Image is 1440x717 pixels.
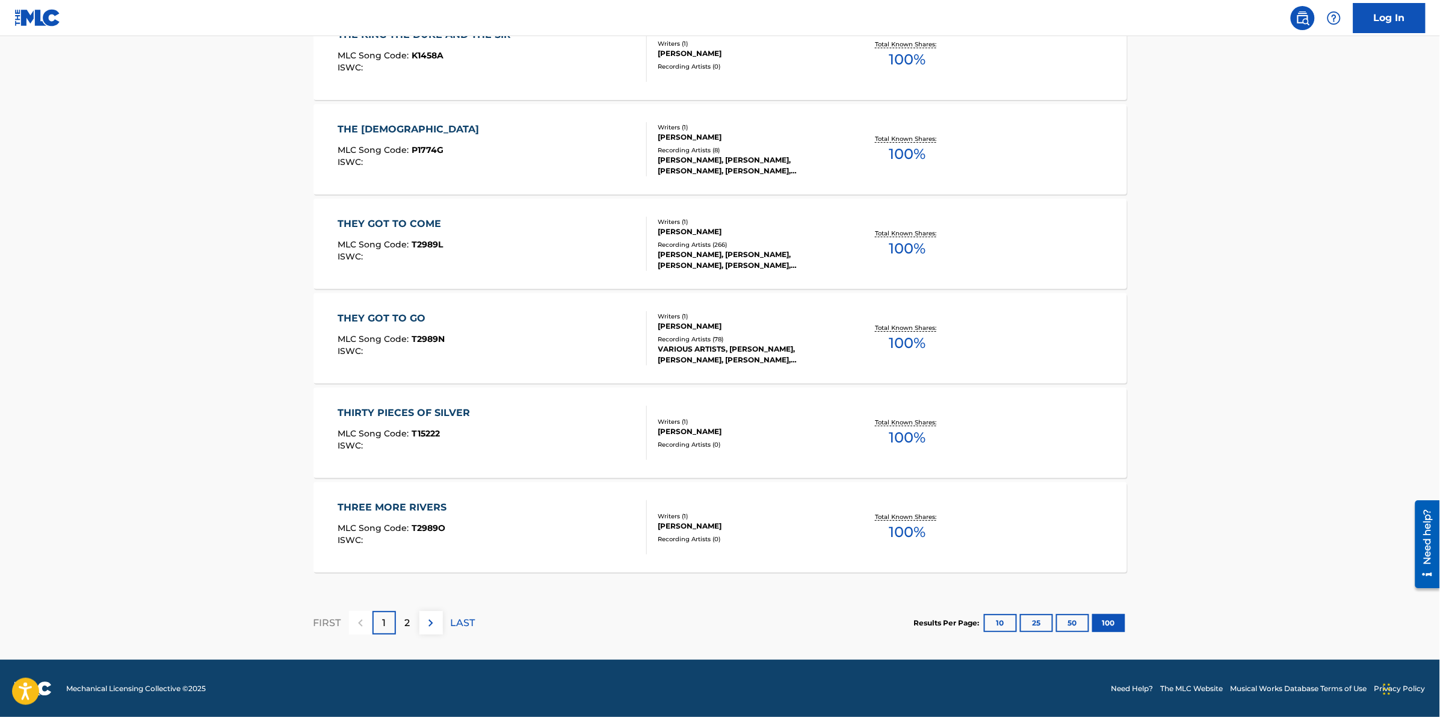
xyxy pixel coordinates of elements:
a: Privacy Policy [1374,683,1426,694]
span: ISWC : [338,157,366,167]
p: Total Known Shares: [876,512,940,521]
div: VARIOUS ARTISTS, [PERSON_NAME], [PERSON_NAME], [PERSON_NAME], [PERSON_NAME] [658,344,840,365]
div: THEY GOT TO COME [338,217,447,231]
span: ISWC : [338,440,366,451]
img: MLC Logo [14,9,61,26]
p: LAST [451,616,475,630]
img: search [1296,11,1310,25]
div: THEY GOT TO GO [338,311,445,326]
div: [PERSON_NAME] [658,521,840,532]
div: [PERSON_NAME] [658,132,840,143]
p: Results Per Page: [914,618,983,629]
p: Total Known Shares: [876,134,940,143]
iframe: Resource Center [1406,495,1440,592]
span: T15222 [412,428,440,439]
span: ISWC : [338,62,366,73]
span: T2989N [412,334,445,344]
div: Writers ( 1 ) [658,123,840,132]
p: Total Known Shares: [876,40,940,49]
div: Writers ( 1 ) [658,217,840,226]
p: Total Known Shares: [876,418,940,427]
a: THEY GOT TO COMEMLC Song Code:T2989LISWC:Writers (1)[PERSON_NAME]Recording Artists (266)[PERSON_N... [314,199,1127,289]
div: [PERSON_NAME] [658,426,840,437]
span: K1458A [412,50,443,61]
div: [PERSON_NAME], [PERSON_NAME], [PERSON_NAME], [PERSON_NAME], [PERSON_NAME] [658,155,840,176]
div: THIRTY PIECES OF SILVER [338,406,476,420]
span: 100 % [889,238,926,259]
span: T2989L [412,239,443,250]
div: Recording Artists ( 266 ) [658,240,840,249]
img: right [424,616,438,630]
a: THE KING THE DUKE AND THE SIRMLC Song Code:K1458AISWC:Writers (1)[PERSON_NAME]Recording Artists (... [314,10,1127,100]
div: Recording Artists ( 8 ) [658,146,840,155]
span: MLC Song Code : [338,144,412,155]
div: THREE MORE RIVERS [338,500,453,515]
p: Total Known Shares: [876,229,940,238]
span: 100 % [889,427,926,449]
button: 10 [984,614,1017,632]
div: [PERSON_NAME] [658,321,840,332]
p: 1 [382,616,386,630]
span: 100 % [889,143,926,165]
a: The MLC Website [1161,683,1223,694]
a: THEY GOT TO GOMLC Song Code:T2989NISWC:Writers (1)[PERSON_NAME]Recording Artists (78)VARIOUS ARTI... [314,293,1127,383]
button: 25 [1020,614,1053,632]
div: Recording Artists ( 0 ) [658,62,840,71]
span: MLC Song Code : [338,428,412,439]
a: Log In [1353,3,1426,33]
div: Writers ( 1 ) [658,512,840,521]
span: MLC Song Code : [338,334,412,344]
a: THE [DEMOGRAPHIC_DATA]MLC Song Code:P1774GISWC:Writers (1)[PERSON_NAME]Recording Artists (8)[PERS... [314,104,1127,194]
span: ISWC : [338,251,366,262]
a: Public Search [1291,6,1315,30]
span: Mechanical Licensing Collective © 2025 [66,683,206,694]
span: ISWC : [338,346,366,356]
img: logo [14,681,52,696]
div: Recording Artists ( 78 ) [658,335,840,344]
div: [PERSON_NAME] [658,48,840,59]
span: 100 % [889,49,926,70]
div: Writers ( 1 ) [658,39,840,48]
span: MLC Song Code : [338,239,412,250]
iframe: Chat Widget [1380,659,1440,717]
span: P1774G [412,144,443,155]
span: T2989O [412,523,445,533]
span: ISWC : [338,535,366,545]
p: Total Known Shares: [876,323,940,332]
img: help [1327,11,1341,25]
span: MLC Song Code : [338,50,412,61]
p: 2 [405,616,410,630]
p: FIRST [314,616,341,630]
span: 100 % [889,332,926,354]
div: Writers ( 1 ) [658,312,840,321]
span: 100 % [889,521,926,543]
a: Musical Works Database Terms of Use [1231,683,1367,694]
button: 50 [1056,614,1089,632]
div: Drag [1383,671,1391,707]
button: 100 [1092,614,1125,632]
div: Writers ( 1 ) [658,417,840,426]
a: THIRTY PIECES OF SILVERMLC Song Code:T15222ISWC:Writers (1)[PERSON_NAME]Recording Artists (0)Tota... [314,388,1127,478]
div: Recording Artists ( 0 ) [658,535,840,544]
div: THE [DEMOGRAPHIC_DATA] [338,122,485,137]
div: Help [1322,6,1346,30]
a: Need Help? [1111,683,1154,694]
span: MLC Song Code : [338,523,412,533]
div: Recording Artists ( 0 ) [658,440,840,449]
a: THREE MORE RIVERSMLC Song Code:T2989OISWC:Writers (1)[PERSON_NAME]Recording Artists (0)Total Know... [314,482,1127,573]
div: [PERSON_NAME], [PERSON_NAME], [PERSON_NAME], [PERSON_NAME], [PERSON_NAME] [658,249,840,271]
div: [PERSON_NAME] [658,226,840,237]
